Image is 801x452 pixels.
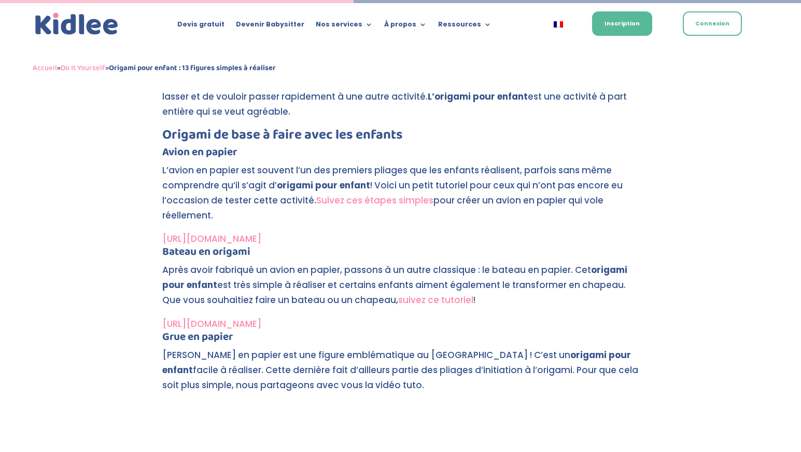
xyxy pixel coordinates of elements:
a: [URL][DOMAIN_NAME] [162,318,261,330]
strong: origami pour enfant [162,349,631,376]
a: Ressources [438,21,491,32]
a: Accueil [33,62,57,74]
h4: Avion en papier [162,147,639,163]
a: suivez ce tutoriel [398,294,473,306]
p: L’avion en papier est souvent l’un des premiers pliages que les enfants réalisent, parfois sans m... [162,163,639,232]
strong: L’origami pour enfant [428,90,528,103]
a: [URL][DOMAIN_NAME] [162,232,261,245]
img: Français [554,21,563,28]
span: » » [33,62,276,74]
img: logo_kidlee_bleu [33,10,121,38]
p: Après avoir fabriqué un avion en papier, passons à un autre classique : le bateau en papier. Cet ... [162,263,639,317]
a: Kidlee Logo [33,10,121,38]
strong: Origami pour enfant : 13 figures simples à réaliser [109,62,276,74]
p: [PERSON_NAME] en papier est une figure emblématique au [GEOGRAPHIC_DATA] ! C’est un facile à réal... [162,348,639,402]
h3: Origami de base à faire avec les enfants [162,128,639,147]
h4: Grue en papier [162,332,639,348]
h4: Bateau en origami [162,246,639,263]
a: Inscription [592,11,652,36]
a: Suivez ces étapes simples [316,194,433,207]
a: Nos services [316,21,373,32]
a: Do It Yourself [61,62,105,74]
a: Devis gratuit [177,21,224,32]
strong: origami pour enfant [277,179,370,191]
a: Devenir Babysitter [236,21,304,32]
a: À propos [384,21,427,32]
a: Connexion [683,11,742,36]
p: Optez pour des figures simples à effectuer avec votre enfant. Le cas échéant, votre petit risque ... [162,74,639,128]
